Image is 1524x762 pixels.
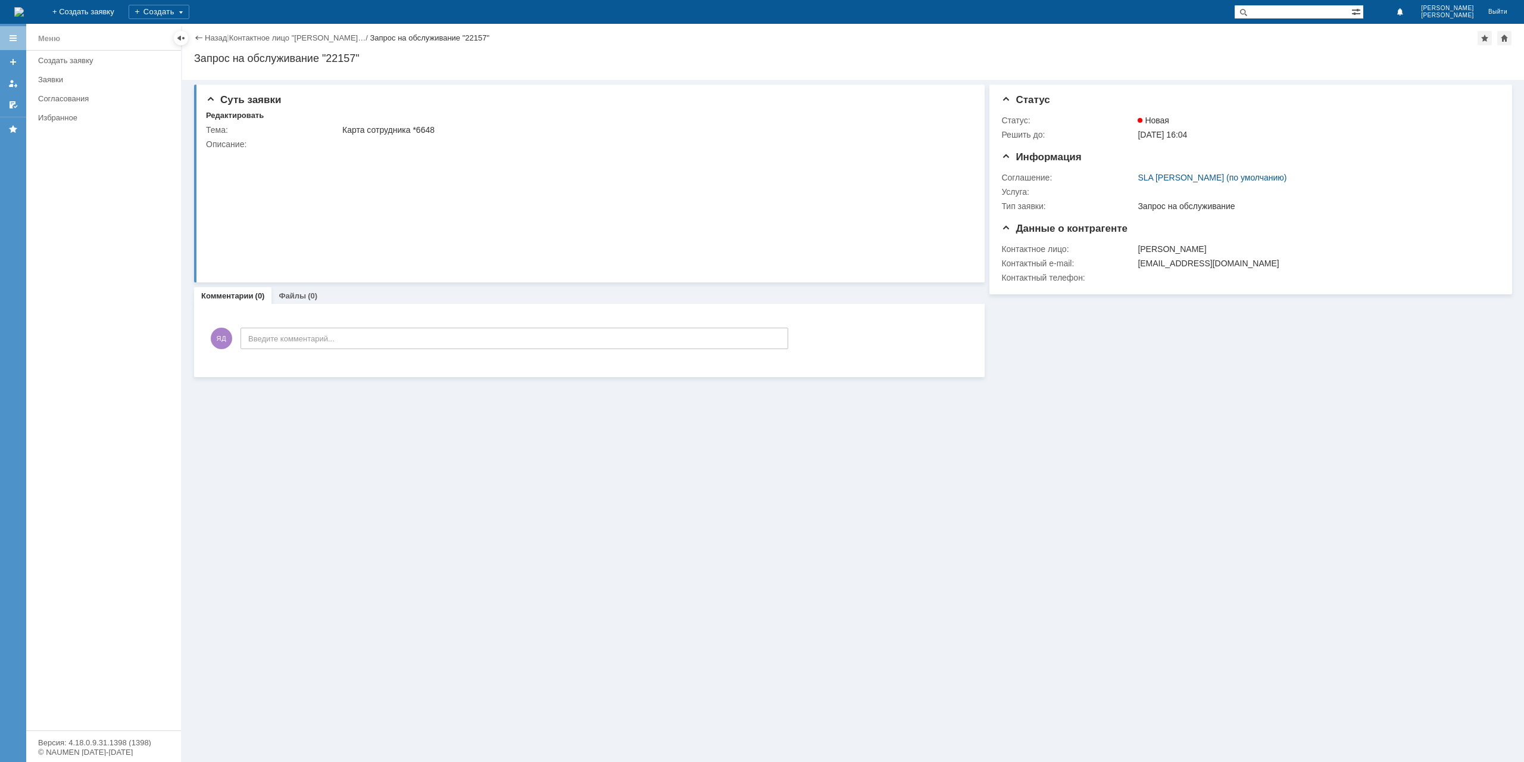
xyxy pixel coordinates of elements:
span: Данные о контрагенте [1001,223,1128,234]
div: Заявки [38,75,174,84]
div: (0) [308,291,317,300]
div: Контактный e-mail: [1001,259,1135,268]
span: [PERSON_NAME] [1421,5,1474,12]
a: Комментарии [201,291,254,300]
span: Статус [1001,94,1050,105]
div: Согласования [38,94,174,103]
div: Редактировать [206,111,264,120]
div: Контактный телефон: [1001,273,1135,282]
a: Создать заявку [33,51,179,70]
a: Согласования [33,89,179,108]
div: Меню [38,32,60,46]
div: Запрос на обслуживание [1138,201,1492,211]
div: (0) [255,291,265,300]
div: Запрос на обслуживание "22157" [370,33,489,42]
a: Назад [205,33,227,42]
span: Расширенный поиск [1351,5,1363,17]
div: Соглашение: [1001,173,1135,182]
div: Статус: [1001,116,1135,125]
a: Перейти на домашнюю страницу [14,7,24,17]
div: Решить до: [1001,130,1135,139]
span: [PERSON_NAME] [1421,12,1474,19]
div: Избранное [38,113,161,122]
img: logo [14,7,24,17]
div: Контактное лицо: [1001,244,1135,254]
div: Запрос на обслуживание "22157" [194,52,1512,64]
div: | [227,33,229,42]
div: Скрыть меню [174,31,188,45]
div: Описание: [206,139,967,149]
span: Новая [1138,116,1169,125]
div: [PERSON_NAME] [1138,244,1492,254]
a: Мои согласования [4,95,23,114]
a: SLA [PERSON_NAME] (по умолчанию) [1138,173,1286,182]
div: Тип заявки: [1001,201,1135,211]
div: Сделать домашней страницей [1497,31,1511,45]
span: Информация [1001,151,1081,163]
span: [DATE] 16:04 [1138,130,1187,139]
div: [EMAIL_ADDRESS][DOMAIN_NAME] [1138,259,1492,268]
div: Добавить в избранное [1478,31,1492,45]
a: Файлы [279,291,306,300]
div: Услуга: [1001,187,1135,197]
div: Карта сотрудника *6648 [342,125,965,135]
div: Версия: 4.18.0.9.31.1398 (1398) [38,739,169,747]
span: ЯД [211,328,232,349]
span: Суть заявки [206,94,281,105]
div: / [229,33,370,42]
a: Контактное лицо "[PERSON_NAME]… [229,33,366,42]
div: Создать [129,5,189,19]
a: Мои заявки [4,74,23,93]
div: Тема: [206,125,340,135]
div: © NAUMEN [DATE]-[DATE] [38,748,169,756]
a: Создать заявку [4,52,23,71]
div: Создать заявку [38,56,174,65]
a: Заявки [33,70,179,89]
